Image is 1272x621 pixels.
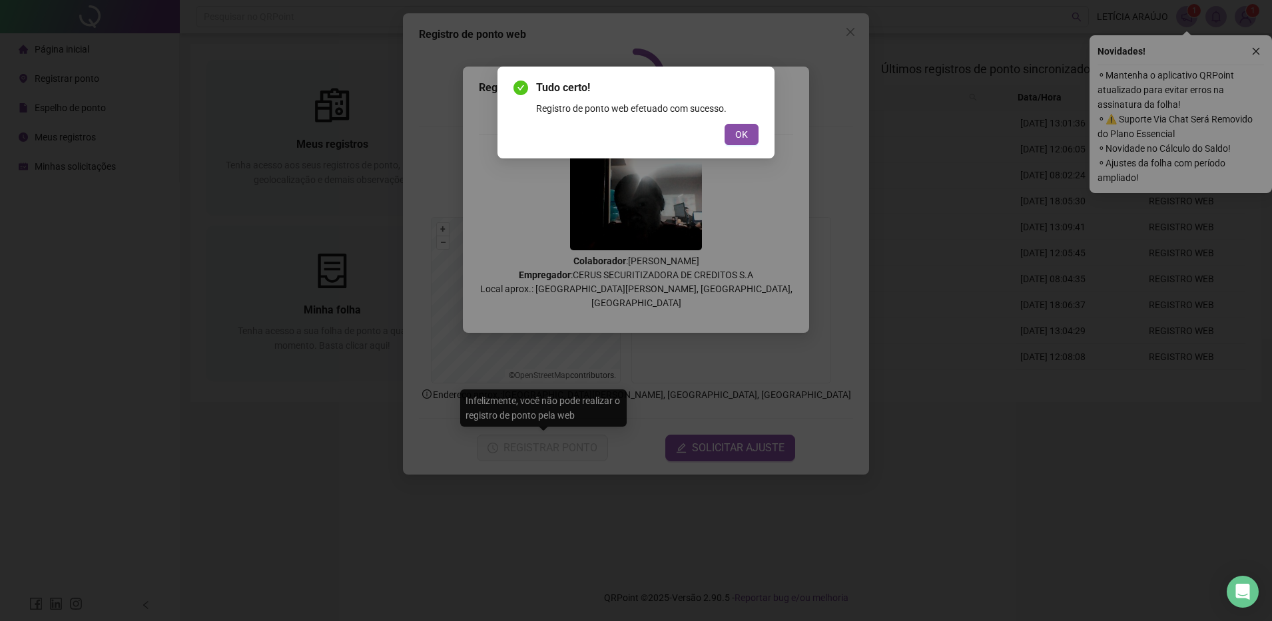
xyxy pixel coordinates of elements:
span: check-circle [513,81,528,95]
span: Tudo certo! [536,80,759,96]
div: Registro de ponto web efetuado com sucesso. [536,101,759,116]
button: OK [725,124,759,145]
span: OK [735,127,748,142]
div: Open Intercom Messenger [1227,576,1259,608]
